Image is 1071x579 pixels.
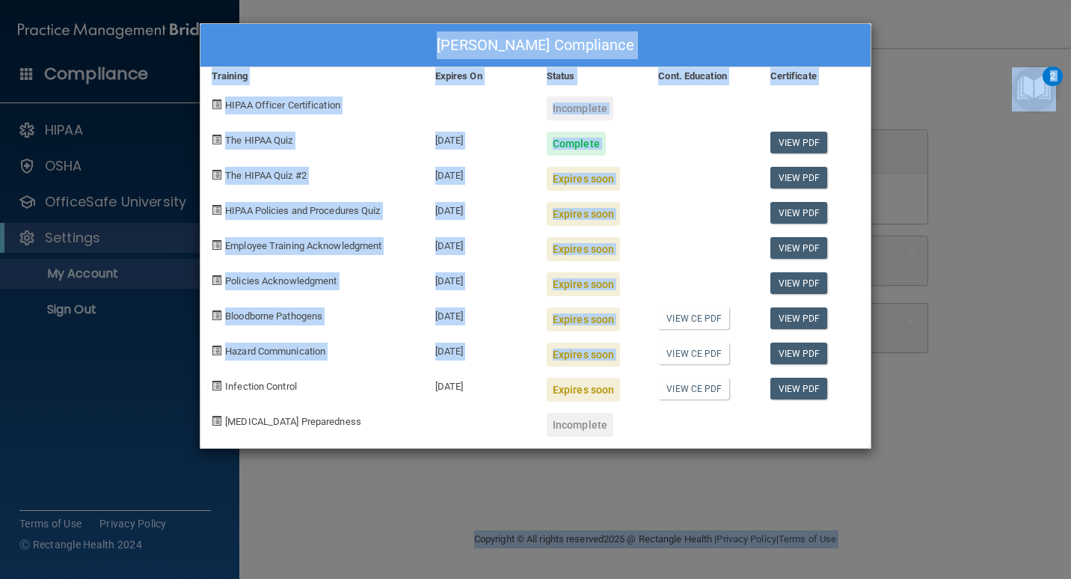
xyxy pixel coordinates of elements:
div: Incomplete [547,413,613,437]
a: View CE PDF [658,378,729,399]
div: Expires soon [547,272,620,296]
a: View PDF [770,378,828,399]
div: [DATE] [424,156,535,191]
div: Expires soon [547,202,620,226]
span: Policies Acknowledgment [225,275,337,287]
div: Expires On [424,67,535,85]
span: HIPAA Officer Certification [225,99,340,111]
span: The HIPAA Quiz [225,135,292,146]
span: HIPAA Policies and Procedures Quiz [225,205,380,216]
div: Incomplete [547,96,613,120]
a: View PDF [770,272,828,294]
div: [DATE] [424,261,535,296]
div: [DATE] [424,296,535,331]
div: Training [200,67,424,85]
div: Certificate [759,67,871,85]
span: Infection Control [225,381,297,392]
div: Status [535,67,647,85]
span: Bloodborne Pathogens [225,310,322,322]
a: View CE PDF [658,343,729,364]
div: Expires soon [547,307,620,331]
div: 2 [1050,76,1055,96]
div: Complete [547,132,606,156]
a: View CE PDF [658,307,729,329]
a: View PDF [770,237,828,259]
div: Expires soon [547,343,620,367]
div: [DATE] [424,331,535,367]
div: Expires soon [547,378,620,402]
div: [DATE] [424,367,535,402]
button: Open Resource Center, 2 new notifications [1012,67,1056,111]
a: View PDF [770,167,828,189]
div: Expires soon [547,167,620,191]
div: Cont. Education [647,67,758,85]
a: View PDF [770,343,828,364]
span: The HIPAA Quiz #2 [225,170,307,181]
div: [DATE] [424,191,535,226]
div: [DATE] [424,120,535,156]
div: [PERSON_NAME] Compliance [200,24,871,67]
span: Hazard Communication [225,346,325,357]
div: [DATE] [424,226,535,261]
div: Expires soon [547,237,620,261]
a: View PDF [770,202,828,224]
span: [MEDICAL_DATA] Preparedness [225,416,361,427]
a: View PDF [770,132,828,153]
a: View PDF [770,307,828,329]
span: Employee Training Acknowledgment [225,240,381,251]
